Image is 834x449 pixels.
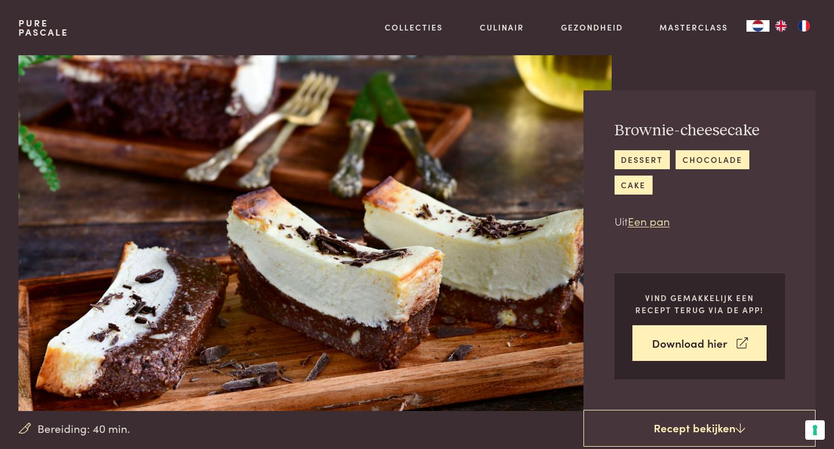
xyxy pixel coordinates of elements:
[615,150,670,169] a: dessert
[746,20,769,32] a: NL
[615,213,785,230] p: Uit
[659,21,728,33] a: Masterclass
[37,420,130,437] span: Bereiding: 40 min.
[632,292,767,315] p: Vind gemakkelijk een recept terug via de app!
[615,121,785,141] h2: Brownie-cheesecake
[769,20,793,32] a: EN
[615,176,653,195] a: cake
[18,55,612,411] img: Brownie-cheesecake
[628,213,670,229] a: Een pan
[793,20,816,32] a: FR
[805,420,825,440] button: Uw voorkeuren voor toestemming voor trackingtechnologieën
[480,21,524,33] a: Culinair
[385,21,443,33] a: Collecties
[676,150,749,169] a: chocolade
[769,20,816,32] ul: Language list
[632,325,767,362] a: Download hier
[561,21,623,33] a: Gezondheid
[746,20,816,32] aside: Language selected: Nederlands
[18,18,69,37] a: PurePascale
[746,20,769,32] div: Language
[583,410,816,447] a: Recept bekijken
